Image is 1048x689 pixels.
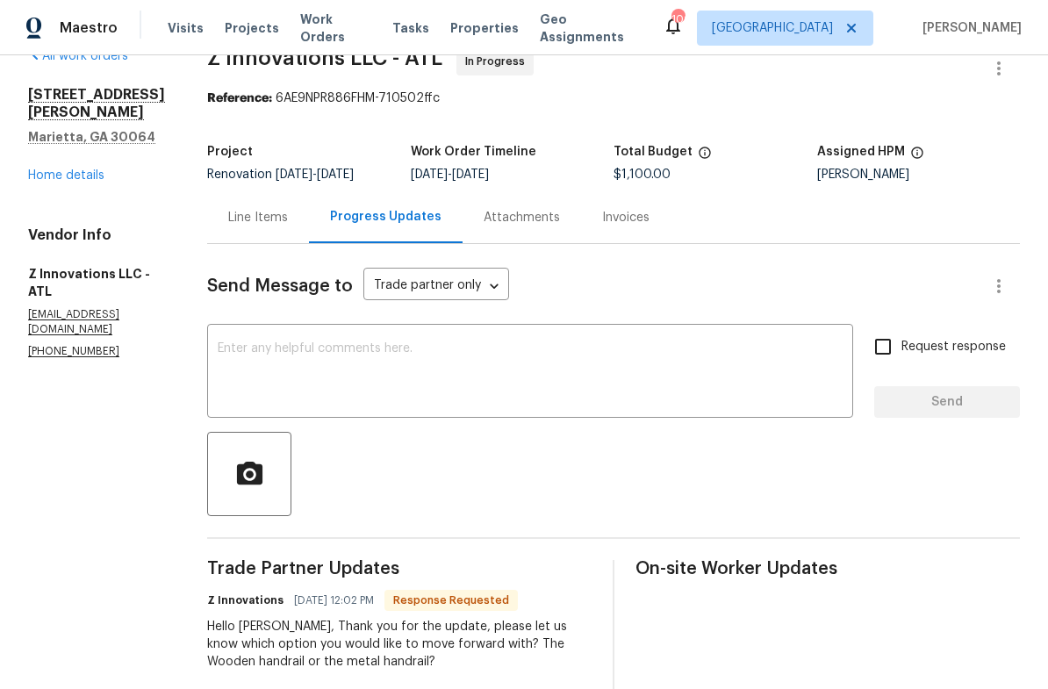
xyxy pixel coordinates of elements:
[901,338,1006,356] span: Request response
[207,618,592,671] div: Hello [PERSON_NAME], Thank you for the update, please let us know which option you would like to ...
[276,169,312,181] span: [DATE]
[207,146,253,158] h5: Project
[207,92,272,104] b: Reference:
[392,22,429,34] span: Tasks
[484,209,560,226] div: Attachments
[910,146,924,169] span: The hpm assigned to this work order.
[330,208,441,226] div: Progress Updates
[817,146,905,158] h5: Assigned HPM
[207,169,354,181] span: Renovation
[228,209,288,226] div: Line Items
[411,169,489,181] span: -
[28,265,165,300] h5: Z Innovations LLC - ATL
[28,50,128,62] a: All work orders
[698,146,712,169] span: The total cost of line items that have been proposed by Opendoor. This sum includes line items th...
[294,592,374,609] span: [DATE] 12:02 PM
[363,272,509,301] div: Trade partner only
[712,19,833,37] span: [GEOGRAPHIC_DATA]
[450,19,519,37] span: Properties
[602,209,650,226] div: Invoices
[28,226,165,244] h4: Vendor Info
[207,47,442,68] span: Z Innovations LLC - ATL
[60,19,118,37] span: Maestro
[635,560,1020,578] span: On-site Worker Updates
[28,169,104,182] a: Home details
[207,592,284,609] h6: Z Innovations
[411,169,448,181] span: [DATE]
[317,169,354,181] span: [DATE]
[207,277,353,295] span: Send Message to
[411,146,536,158] h5: Work Order Timeline
[207,90,1020,107] div: 6AE9NPR886FHM-710502ffc
[276,169,354,181] span: -
[817,169,1021,181] div: [PERSON_NAME]
[386,592,516,609] span: Response Requested
[671,11,684,28] div: 106
[300,11,371,46] span: Work Orders
[614,169,671,181] span: $1,100.00
[614,146,693,158] h5: Total Budget
[168,19,204,37] span: Visits
[540,11,642,46] span: Geo Assignments
[207,560,592,578] span: Trade Partner Updates
[915,19,1022,37] span: [PERSON_NAME]
[452,169,489,181] span: [DATE]
[465,53,532,70] span: In Progress
[225,19,279,37] span: Projects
